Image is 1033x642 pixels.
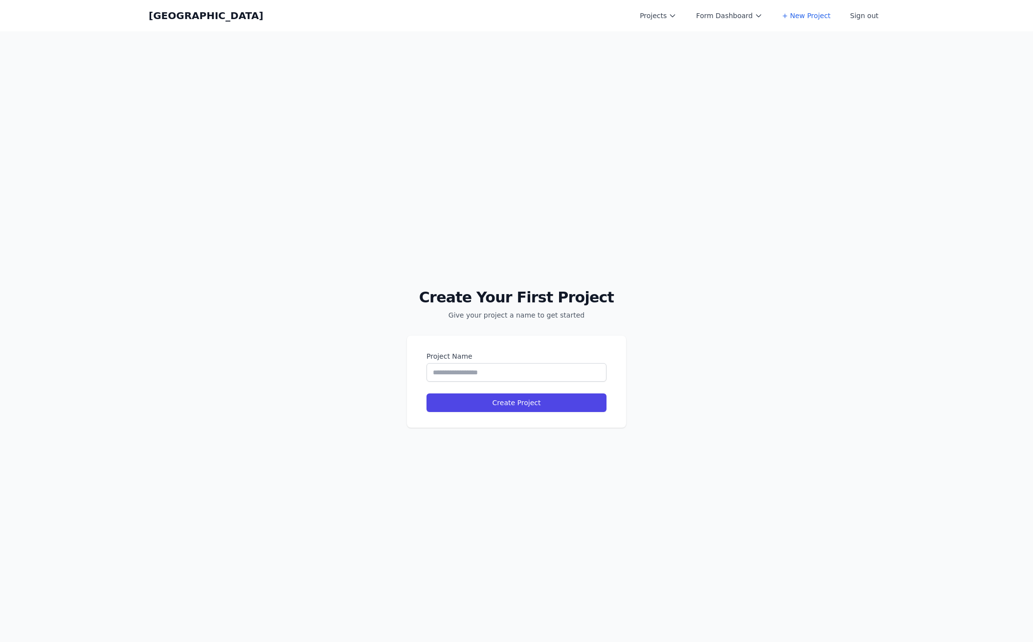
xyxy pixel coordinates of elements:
h2: Create Your First Project [407,289,626,306]
button: Projects [634,7,682,24]
a: [GEOGRAPHIC_DATA] [149,9,263,23]
a: + New Project [776,7,836,24]
label: Project Name [427,351,606,361]
button: Form Dashboard [690,7,768,24]
button: Create Project [427,393,606,412]
p: Give your project a name to get started [407,310,626,320]
button: Sign out [844,7,884,24]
